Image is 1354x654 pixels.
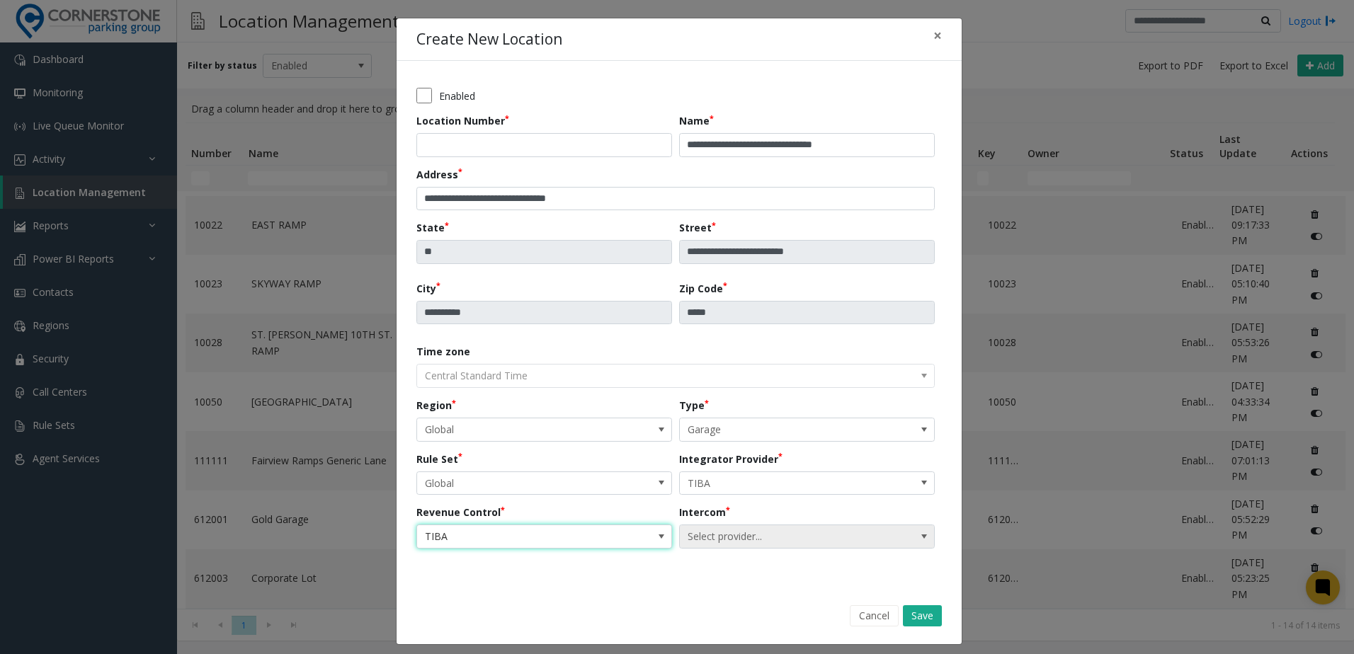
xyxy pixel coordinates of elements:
[416,398,456,413] label: Region
[416,281,440,296] label: City
[416,113,509,128] label: Location Number
[416,368,935,381] app-dropdown: The timezone is automatically set based on the address and cannot be edited.
[680,525,883,548] span: Select provider...
[679,220,716,235] label: Street
[416,344,470,359] label: Time zone
[903,605,942,626] button: Save
[439,88,475,103] label: Enabled
[416,505,505,520] label: Revenue Control
[679,113,714,128] label: Name
[680,472,883,495] span: TIBA
[417,472,620,495] span: Global
[679,398,709,413] label: Type
[417,525,620,548] span: TIBA
[850,605,899,626] button: Cancel
[416,452,462,466] label: Rule Set
[416,167,462,182] label: Address
[679,505,730,520] label: Intercom
[416,28,562,51] h4: Create New Location
[923,18,952,53] button: Close
[417,418,620,441] span: Global
[679,281,727,296] label: Zip Code
[416,220,449,235] label: State
[680,418,883,441] span: Garage
[933,25,942,45] span: ×
[679,452,783,466] label: Integrator Provider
